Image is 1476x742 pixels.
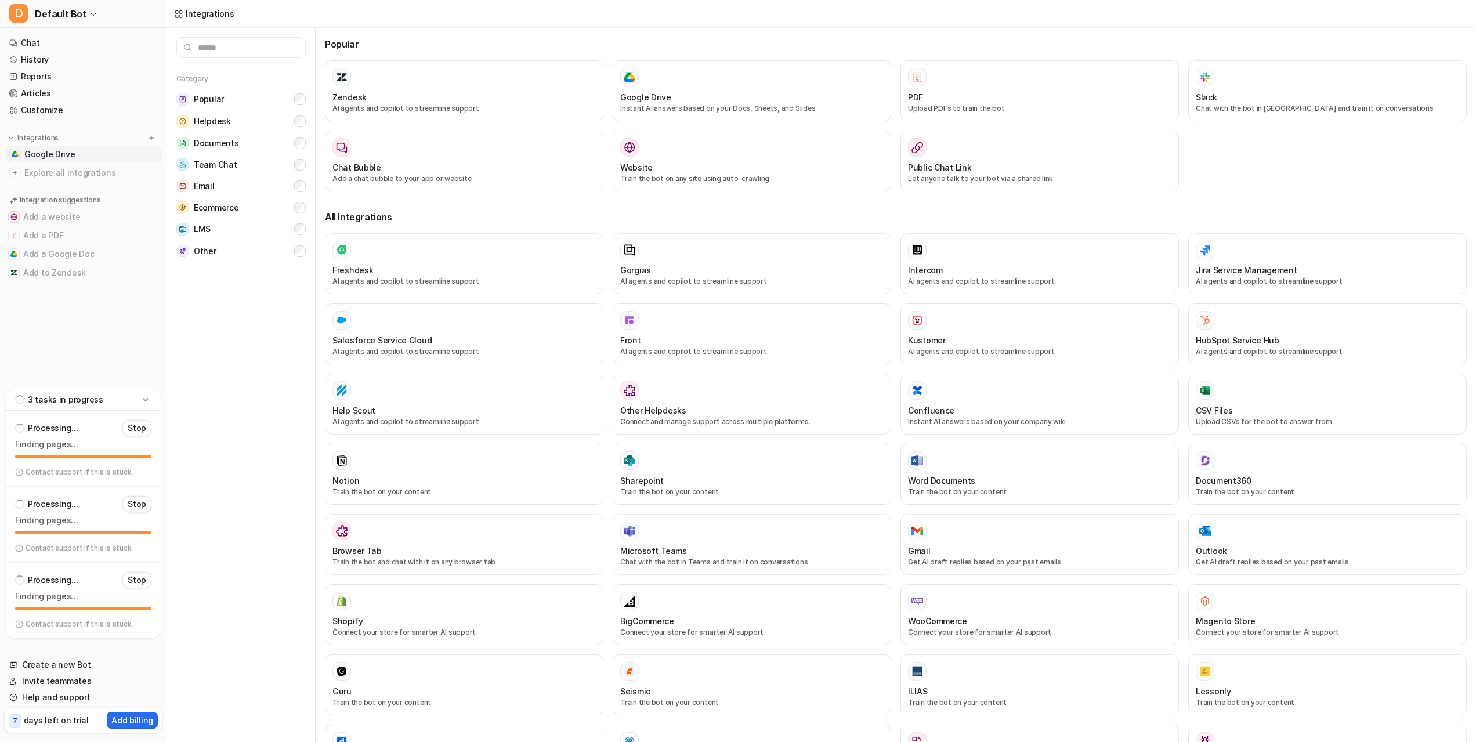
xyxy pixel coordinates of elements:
div: Integrations [186,8,234,20]
button: ShopifyShopifyConnect your store for smarter AI support [325,584,603,645]
h3: Freshdesk [332,264,373,276]
p: AI agents and copilot to streamline support [908,276,1171,287]
p: Train the bot and chat with it on any browser tab [332,557,596,567]
h3: PDF [908,91,923,103]
h3: Document360 [1196,475,1251,487]
img: expand menu [7,134,15,142]
span: D [9,4,28,23]
img: CSV Files [1199,385,1211,396]
p: AI agents and copilot to streamline support [332,417,596,427]
h3: Microsoft Teams [620,545,687,557]
img: Salesforce Service Cloud [336,314,348,326]
p: Chat with the bot in [GEOGRAPHIC_DATA] and train it on conversations [1196,103,1459,114]
img: LMS [176,223,189,236]
h3: Help Scout [332,404,375,417]
h3: Shopify [332,615,363,627]
img: Add to Zendesk [10,269,17,276]
h3: Word Documents [908,475,975,487]
button: Browser TabBrowser TabTrain the bot and chat with it on any browser tab [325,514,603,575]
img: Add a PDF [10,232,17,239]
p: Let anyone talk to your bot via a shared link [908,173,1171,184]
span: Email [194,180,215,192]
button: PopularPopular [176,88,306,110]
button: Stop [122,420,151,436]
span: LMS [194,223,211,235]
p: AI agents and copilot to streamline support [332,276,596,287]
h3: Chat Bubble [332,161,381,173]
span: Other [194,245,216,257]
h3: Confluence [908,404,954,417]
p: Get AI draft replies based on your past emails [908,557,1171,567]
p: AI agents and copilot to streamline support [620,276,884,287]
button: FrontFrontAI agents and copilot to streamline support [613,303,891,364]
img: Lessonly [1199,665,1211,677]
h3: Browser Tab [332,545,382,557]
h3: Kustomer [908,334,946,346]
img: Browser Tab [336,525,348,537]
p: Finding pages… [15,515,151,526]
button: Team ChatTeam Chat [176,154,306,175]
h3: Lessonly [1196,685,1231,697]
img: ILIAS [911,665,923,677]
button: OutlookOutlookGet AI draft replies based on your past emails [1188,514,1467,575]
p: Add a chat bubble to your app or website [332,173,596,184]
h3: Magento Store [1196,615,1255,627]
p: Integrations [17,133,59,143]
button: Add a Google DocAdd a Google Doc [5,245,162,263]
span: Documents [194,137,238,149]
button: SeismicSeismicTrain the bot on your content [613,654,891,715]
img: Other Helpdesks [624,385,635,396]
p: Train the bot on your content [1196,487,1459,497]
img: Popular [176,93,189,106]
p: Chat with the bot in Teams and train it on conversations [620,557,884,567]
h3: Jira Service Management [1196,264,1297,276]
h3: Front [620,334,641,346]
button: OtherOther [176,240,306,262]
button: GmailGmailGet AI draft replies based on your past emails [900,514,1179,575]
p: AI agents and copilot to streamline support [908,346,1171,357]
p: Connect your store for smarter AI support [620,627,884,638]
button: IntercomAI agents and copilot to streamline support [900,233,1179,294]
span: Google Drive [24,149,75,160]
img: Microsoft Teams [624,525,635,537]
a: Invite teammates [5,673,162,689]
img: menu_add.svg [147,134,155,142]
p: Train the bot on your content [620,487,884,497]
button: ConfluenceConfluenceInstant AI answers based on your company wiki [900,374,1179,435]
a: Reports [5,68,162,85]
p: 7 [13,716,17,726]
button: HubSpot Service HubAI agents and copilot to streamline support [1188,303,1467,364]
p: Train the bot on your content [332,697,596,708]
button: WooCommerceWooCommerceConnect your store for smarter AI support [900,584,1179,645]
h3: Slack [1196,91,1217,103]
img: Magento Store [1199,595,1211,607]
p: Train the bot on your content [908,697,1171,708]
img: Confluence [911,385,923,396]
img: Outlook [1199,526,1211,537]
p: Stop [128,574,146,586]
h3: All Integrations [325,210,1467,224]
img: Documents [176,137,189,149]
img: Front [624,314,635,326]
button: Google DriveGoogle DriveInstant AI answers based on your Docs, Sheets, and Slides [613,60,891,121]
button: Document360Document360Train the bot on your content [1188,444,1467,505]
h3: Zendesk [332,91,367,103]
h3: Outlook [1196,545,1227,557]
h3: Public Chat Link [908,161,972,173]
img: Notion [336,455,348,466]
img: Ecommerce [176,201,189,213]
button: NotionNotionTrain the bot on your content [325,444,603,505]
p: Train the bot on your content [1196,697,1459,708]
button: FreshdeskAI agents and copilot to streamline support [325,233,603,294]
img: Slack [1199,70,1211,84]
p: days left on trial [24,714,89,726]
p: AI agents and copilot to streamline support [332,346,596,357]
button: Public Chat LinkLet anyone talk to your bot via a shared link [900,131,1179,191]
span: Helpdesk [194,115,231,127]
img: Gmail [911,526,923,535]
span: Popular [194,93,224,105]
img: Website [624,142,635,153]
button: Magento StoreMagento StoreConnect your store for smarter AI support [1188,584,1467,645]
h3: Seismic [620,685,650,697]
button: LMSLMS [176,218,306,240]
